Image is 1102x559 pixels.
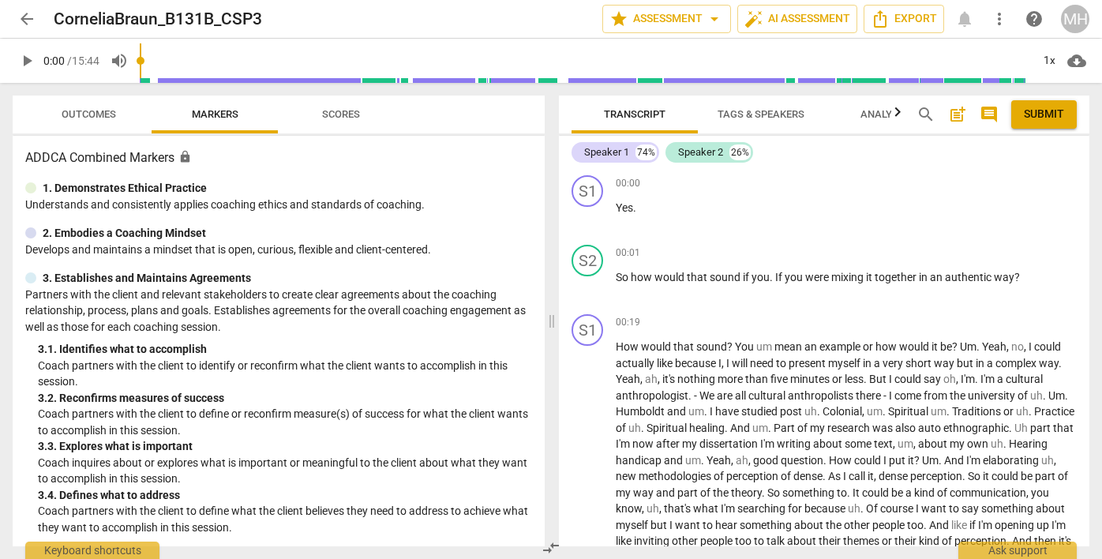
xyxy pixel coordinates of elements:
span: or [863,340,875,353]
span: my [810,422,827,434]
span: . [864,373,869,385]
span: will [732,357,750,370]
span: dense [793,470,823,482]
div: Change speaker [572,314,603,346]
span: of [616,422,628,434]
p: 3. Establishes and Maintains Agreements [43,270,251,287]
span: after [656,437,682,450]
span: . [939,454,944,467]
span: Filler word [688,405,704,418]
span: elaborating [983,454,1041,467]
a: Help [1020,5,1048,33]
span: part [1035,470,1058,482]
span: anthropolists [788,389,856,402]
span: Scores [322,108,360,120]
span: ? [952,340,960,353]
span: cultural [1006,373,1043,385]
span: . [823,470,828,482]
span: to [837,486,847,499]
span: Filler word [736,454,748,467]
span: it [866,271,875,283]
span: studied [741,405,780,418]
span: . [768,422,774,434]
span: in [919,271,930,283]
span: some [845,437,874,450]
div: Change speaker [572,175,603,207]
button: Add summary [945,102,970,127]
button: Search [913,102,939,127]
span: part [1030,422,1053,434]
span: dense [879,470,910,482]
span: than [745,373,770,385]
span: - [694,389,699,402]
span: , [956,373,961,385]
span: it [868,470,874,482]
span: volume_up [110,51,129,70]
button: Please Do Not Submit until your Assessment is Complete [1011,100,1077,129]
span: writing [777,437,813,450]
span: . [770,271,775,283]
span: I [883,454,889,467]
span: Filler word [628,422,641,434]
span: , [722,357,726,370]
span: it [931,340,940,353]
span: of [700,486,713,499]
button: MH [1061,5,1089,33]
span: Filler word [1011,340,1024,353]
span: actually [616,357,657,370]
span: could [894,373,924,385]
span: . [1043,389,1048,402]
span: and [656,486,677,499]
span: I [718,357,722,370]
span: I [726,357,732,370]
span: Filler word [931,405,946,418]
span: AI Assessment [744,9,850,28]
span: So [616,271,631,283]
span: Filler word [1014,422,1030,434]
span: arrow_drop_down [705,9,724,28]
span: own [967,437,991,450]
span: that [673,340,696,353]
span: But [869,373,889,385]
button: Show/Hide comments [976,102,1002,127]
span: Um [960,340,976,353]
span: I'm [616,437,632,450]
span: I [1029,340,1034,353]
span: but [957,357,976,370]
span: auto [918,422,943,434]
span: arrow_back [17,9,36,28]
span: Assessment [609,9,724,28]
span: , [893,437,898,450]
span: it [908,454,914,467]
p: Coach partners with the client to identify or reconfirm what the client wants to accomplish in th... [38,358,532,390]
span: that [1053,422,1074,434]
span: I [889,373,894,385]
span: be [940,340,952,353]
span: and [664,454,685,467]
span: , [658,373,662,385]
span: Um [1048,389,1065,402]
button: Play [13,47,41,75]
span: Outcomes [62,108,116,120]
span: new [616,470,639,482]
span: It [853,486,862,499]
span: about [918,437,950,450]
span: . [688,389,694,402]
span: also [895,422,918,434]
div: Change speaker [572,245,603,276]
span: example [819,340,863,353]
h2: CorneliaBraun_B131B_CSP3 [54,9,262,29]
span: myself [828,357,863,370]
button: Assessment [602,5,731,33]
span: ? [914,454,922,467]
span: because [675,357,718,370]
span: the [713,486,731,499]
span: Hearing [1009,437,1048,450]
span: I [710,405,715,418]
span: text [874,437,893,450]
span: comment [980,105,999,124]
span: Filler word [752,422,768,434]
span: way [633,486,656,499]
div: 26% [729,144,751,160]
